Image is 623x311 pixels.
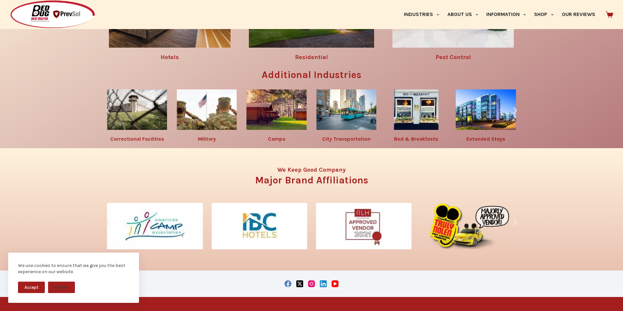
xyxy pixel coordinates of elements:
[313,86,379,145] div: 1 / 10
[208,200,310,256] div: 9 / 10
[243,86,310,145] div: 10 / 10
[511,107,519,115] div: Next slide
[48,282,75,293] button: Decline
[268,136,286,142] a: Camps
[107,167,516,173] h4: We Keep Good Company
[161,54,179,61] a: Hotels
[436,54,471,61] a: Pest Control
[313,200,415,256] div: 10 / 10
[104,200,206,256] div: 8 / 10
[453,86,519,145] div: 3 / 10
[511,219,519,227] div: Next slide
[5,3,25,22] button: Open LiveChat chat widget
[104,107,112,115] div: Previous slide
[18,262,129,275] div: We use cookies to ensure that we give you the best experience on our website.
[296,280,303,287] a: X (Twitter)
[394,136,438,142] a: Bed & Breakfasts
[107,175,516,185] h3: Major Brand Affiliations
[308,280,315,287] a: Instagram
[104,219,112,227] div: Previous slide
[332,280,338,287] a: YouTube
[466,136,505,142] a: Extended Stays
[110,136,164,142] a: Correctional Facilities
[18,282,45,293] button: Accept
[104,86,170,145] div: 8 / 10
[174,86,240,145] div: 9 / 10
[295,54,328,61] a: Residential
[383,86,449,145] div: 2 / 10
[320,280,327,287] a: LinkedIn
[104,70,519,80] h3: Additional Industries
[417,200,519,256] div: 1 / 10
[285,280,291,287] a: Facebook
[322,136,371,142] a: City Transportation
[198,136,216,142] a: Military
